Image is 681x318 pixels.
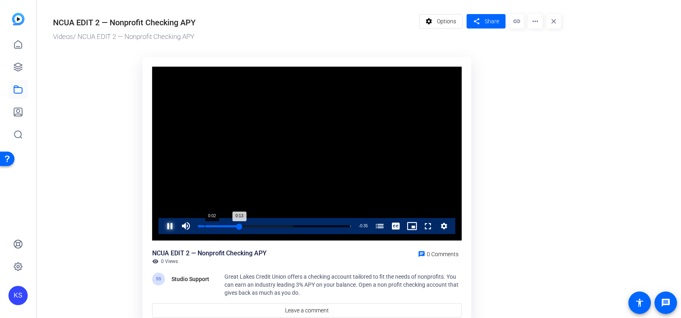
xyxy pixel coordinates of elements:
[388,218,404,234] button: Captions
[152,303,462,318] a: Leave a comment
[372,218,388,234] button: Chapters
[171,274,212,284] div: Studio Support
[152,249,267,258] div: NCUA EDIT 2 — Nonprofit Checking APY
[415,249,462,258] a: 0 Comments
[224,273,459,296] span: Great Lakes Credit Union offers a checking account tailored to fit the needs of nonprofits. You c...
[359,224,360,228] span: -
[152,273,165,285] div: SS
[152,67,462,241] div: Video Player
[661,298,671,308] mat-icon: message
[53,33,73,41] a: Videos
[161,258,178,265] span: 0 Views
[53,16,196,29] div: NCUA EDIT 2 — Nonprofit Checking APY
[471,16,481,27] mat-icon: share
[419,14,463,29] button: Options
[53,32,415,42] div: / NCUA EDIT 2 — Nonprofit Checking APY
[420,218,436,234] button: Fullscreen
[285,306,329,315] span: Leave a comment
[485,17,499,26] span: Share
[510,14,524,29] mat-icon: link
[12,13,24,25] img: blue-gradient.svg
[418,251,425,258] mat-icon: chat
[528,14,542,29] mat-icon: more_horiz
[424,14,434,29] mat-icon: settings
[152,258,159,265] mat-icon: visibility
[427,251,459,257] span: 0 Comments
[467,14,506,29] button: Share
[404,218,420,234] button: Picture-in-Picture
[198,225,351,227] div: Progress Bar
[162,218,178,234] button: Pause
[635,298,644,308] mat-icon: accessibility
[360,224,368,228] span: 0:35
[178,218,194,234] button: Mute
[546,14,561,29] mat-icon: close
[8,286,28,305] div: KS
[437,14,456,29] span: Options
